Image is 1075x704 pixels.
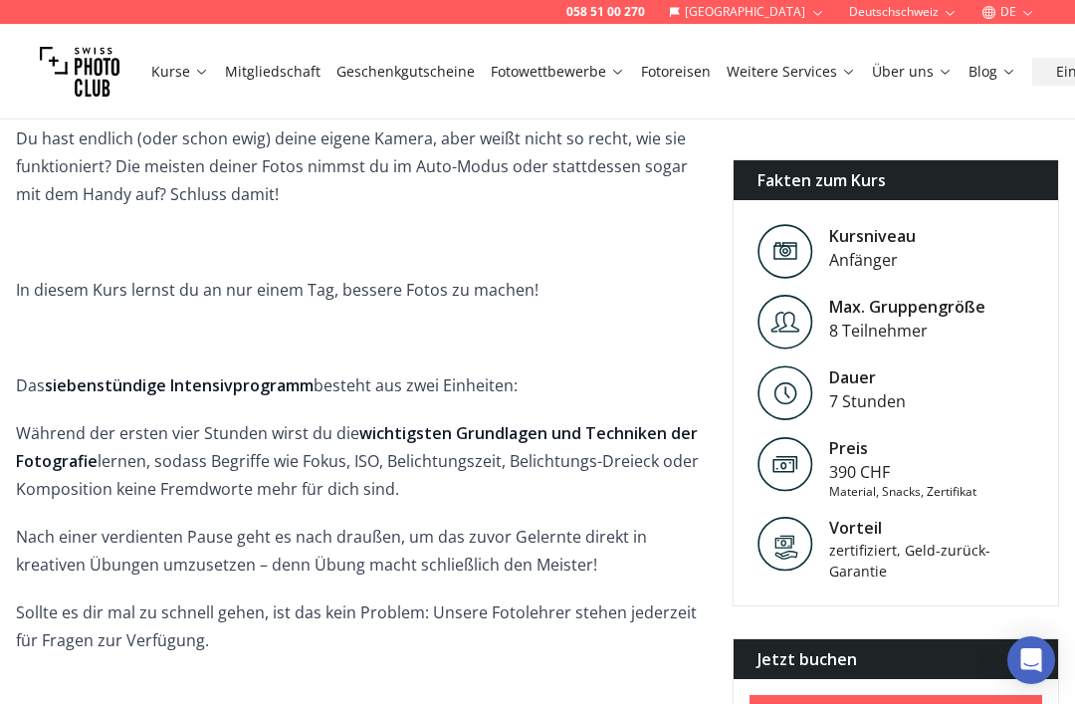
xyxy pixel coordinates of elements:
[16,523,701,579] p: Nach einer verdienten Pause geht es nach draußen, um das zuvor Gelernte direkt in kreativen Übung...
[719,58,864,86] button: Weitere Services
[961,58,1024,86] button: Blog
[336,62,475,82] a: Geschenkgutscheine
[757,516,813,572] img: Vorteil
[16,124,701,208] p: Du hast endlich (oder schon ewig) deine eigene Kamera, aber weißt nicht so recht, wie sie funktio...
[872,62,953,82] a: Über uns
[1007,636,1055,684] div: Open Intercom Messenger
[16,419,701,503] p: Während der ersten vier Stunden wirst du die lernen, sodass Begriffe wie Fokus, ISO, Belichtungsz...
[829,319,985,343] div: 8 Teilnehmer
[727,62,856,82] a: Weitere Services
[864,58,961,86] button: Über uns
[757,224,813,279] img: Level
[757,436,813,492] img: Preis
[757,365,813,420] img: Level
[40,32,119,112] img: Swiss photo club
[483,58,633,86] button: Fotowettbewerbe
[151,62,209,82] a: Kurse
[16,598,701,654] p: Sollte es dir mal zu schnell gehen, ist das kein Problem: Unsere Fotolehrer stehen jederzeit für ...
[225,62,321,82] a: Mitgliedschaft
[829,389,906,413] div: 7 Stunden
[829,224,916,248] div: Kursniveau
[143,58,217,86] button: Kurse
[566,4,645,20] a: 058 51 00 270
[328,58,483,86] button: Geschenkgutscheine
[968,62,1016,82] a: Blog
[16,371,701,399] p: Das besteht aus zwei Einheiten:
[757,295,813,350] img: Level
[829,516,998,540] div: Vorteil
[829,460,976,484] div: 390 CHF
[829,248,916,272] div: Anfänger
[829,540,998,582] div: zertifiziert, Geld-zurück-Garantie
[734,639,1058,679] div: Jetzt buchen
[829,295,985,319] div: Max. Gruppengröße
[829,484,976,500] div: Material, Snacks, Zertifikat
[45,374,314,396] strong: siebenstündige Intensivprogramm
[734,160,1058,200] div: Fakten zum Kurs
[641,62,711,82] a: Fotoreisen
[633,58,719,86] button: Fotoreisen
[829,365,906,389] div: Dauer
[491,62,625,82] a: Fotowettbewerbe
[217,58,328,86] button: Mitgliedschaft
[16,276,701,304] p: In diesem Kurs lernst du an nur einem Tag, bessere Fotos zu machen!
[829,436,976,460] div: Preis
